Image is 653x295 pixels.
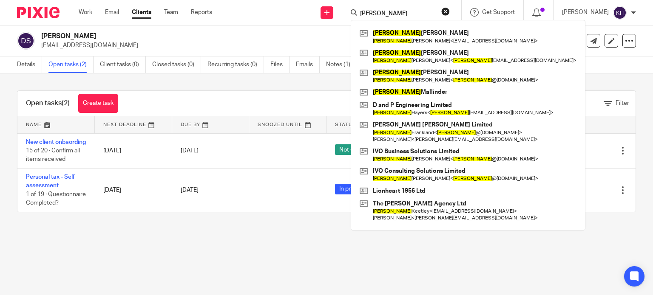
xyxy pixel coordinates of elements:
[48,56,94,73] a: Open tasks (2)
[270,56,290,73] a: Files
[26,174,75,188] a: Personal tax - Self assessment
[105,8,119,17] a: Email
[152,56,201,73] a: Closed tasks (0)
[181,187,199,193] span: [DATE]
[562,8,609,17] p: [PERSON_NAME]
[613,6,627,20] img: svg%3E
[207,56,264,73] a: Recurring tasks (0)
[41,32,425,41] h2: [PERSON_NAME]
[181,148,199,154] span: [DATE]
[95,168,172,211] td: [DATE]
[17,7,60,18] img: Pixie
[164,8,178,17] a: Team
[79,8,92,17] a: Work
[132,8,151,17] a: Clients
[616,100,629,106] span: Filter
[17,56,42,73] a: Details
[100,56,146,73] a: Client tasks (0)
[335,144,374,155] span: Not started
[335,122,356,127] span: Status
[296,56,320,73] a: Emails
[441,7,450,16] button: Clear
[17,32,35,50] img: svg%3E
[26,148,80,163] span: 15 of 20 · Confirm all items received
[95,133,172,168] td: [DATE]
[359,10,436,18] input: Search
[191,8,212,17] a: Reports
[78,94,118,113] a: Create task
[62,100,70,107] span: (2)
[326,56,357,73] a: Notes (1)
[26,99,70,108] h1: Open tasks
[482,9,515,15] span: Get Support
[41,41,520,50] p: [EMAIL_ADDRESS][DOMAIN_NAME]
[258,122,302,127] span: Snoozed Until
[335,184,373,194] span: In progress
[26,139,86,145] a: New client onbaording
[26,191,86,206] span: 1 of 19 · Questionnaire Completed?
